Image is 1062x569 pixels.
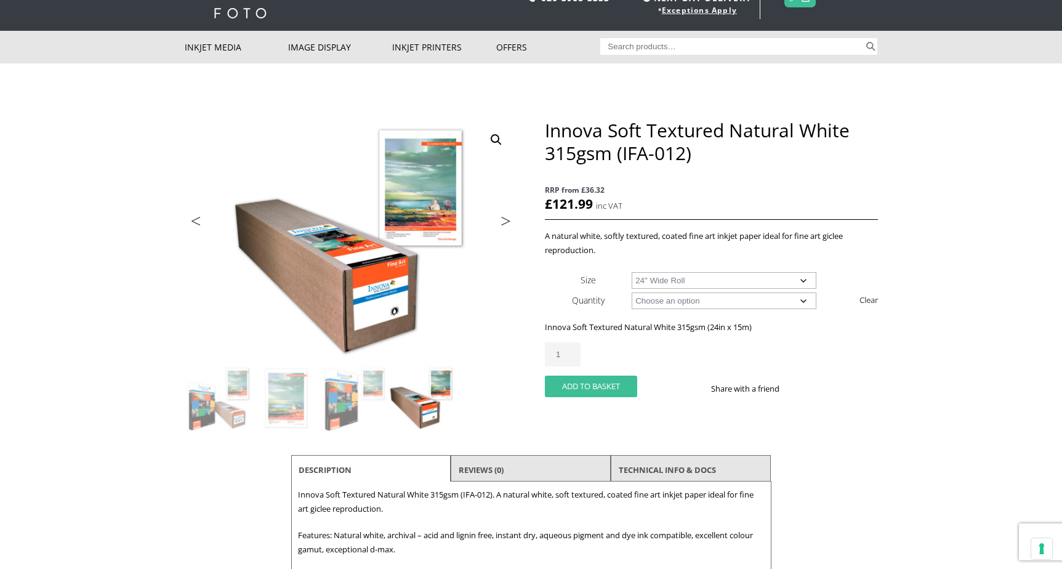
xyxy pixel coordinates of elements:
[545,229,877,257] p: A natural white, softly textured, coated fine art inkjet paper ideal for fine art giclee reproduc...
[253,365,320,432] img: Innova Soft Textured Natural White 315gsm (IFA-012) - Image 2
[545,342,581,366] input: Product quantity
[299,459,352,481] a: Description
[859,290,878,310] a: Clear options
[298,528,765,557] p: Features: Natural white, archival – acid and lignin free, instant dry, aqueous pigment and dye in...
[619,459,716,481] a: TECHNICAL INFO & DOCS
[662,5,737,15] a: Exceptions Apply
[496,31,600,63] a: Offers
[572,294,605,306] label: Quantity
[288,31,392,63] a: Image Display
[298,488,765,516] p: Innova Soft Textured Natural White 315gsm (IFA-012). A natural white, soft textured, coated fine ...
[388,365,455,432] img: Innova Soft Textured Natural White 315gsm (IFA-012) - Image 4
[794,384,804,393] img: facebook sharing button
[185,365,252,432] img: Innova Soft Textured Natural White 315gsm (IFA-012)
[545,119,877,164] h1: Innova Soft Textured Natural White 315gsm (IFA-012)
[545,320,877,334] p: Innova Soft Textured Natural White 315gsm (24in x 15m)
[600,38,864,55] input: Search products…
[581,274,596,286] label: Size
[864,38,878,55] button: Search
[545,183,877,197] span: RRP from £36.32
[485,129,507,151] a: View full-screen image gallery
[711,382,794,396] p: Share with a friend
[1031,538,1052,559] button: Your consent preferences for tracking technologies
[459,459,504,481] a: Reviews (0)
[545,195,552,212] span: £
[824,384,834,393] img: email sharing button
[545,195,593,212] bdi: 121.99
[185,31,289,63] a: Inkjet Media
[392,31,496,63] a: Inkjet Printers
[545,376,637,397] button: Add to basket
[321,365,387,432] img: Innova Soft Textured Natural White 315gsm (IFA-012) - Image 3
[809,384,819,393] img: twitter sharing button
